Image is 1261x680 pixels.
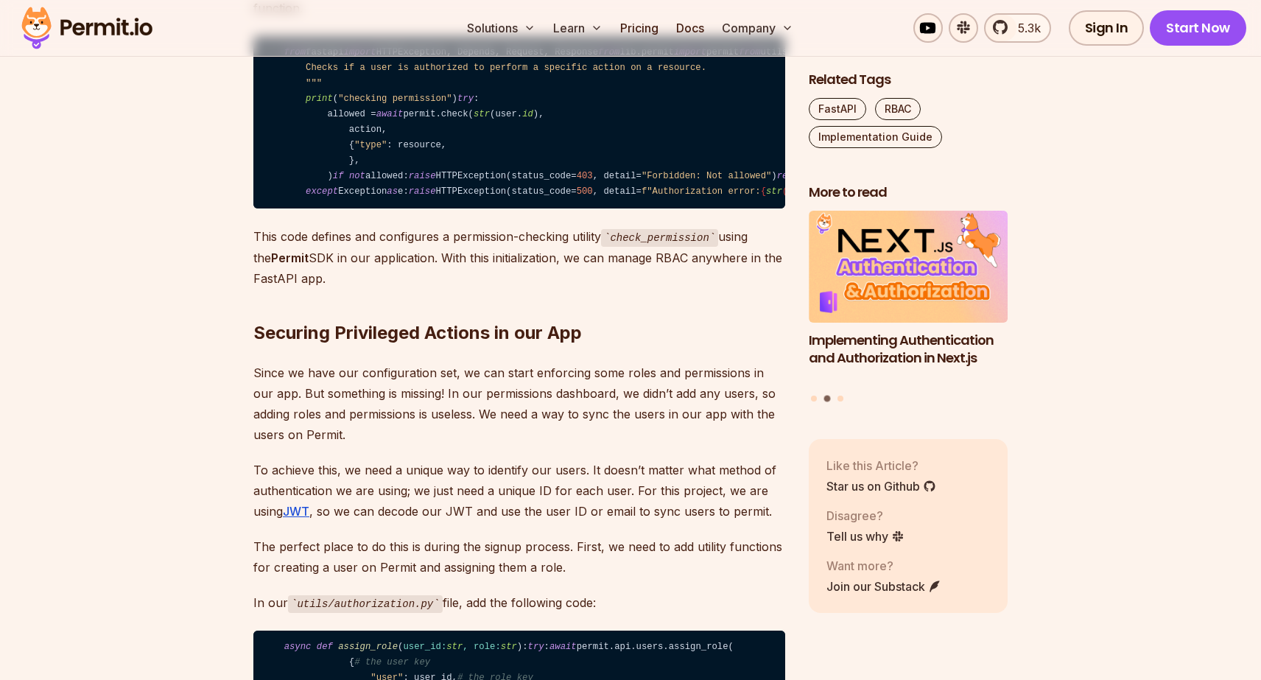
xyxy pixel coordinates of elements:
code: check_permission [601,229,718,247]
button: Go to slide 2 [824,395,831,402]
img: Implementing Authentication and Authorization in Next.js [809,211,1008,323]
span: "checking permission" [338,94,452,104]
h2: More to read [809,183,1008,202]
button: Go to slide 3 [837,395,843,401]
span: 500 [577,186,593,197]
span: await [549,642,577,652]
span: { (e)} [761,186,804,197]
p: Since we have our configuration set, we can start enforcing some roles and permissions in our app... [253,362,785,445]
a: Join our Substack [826,577,941,595]
span: user_id: , role: [403,642,516,652]
span: return [777,171,809,181]
p: This code defines and configures a permission-checking utility using the SDK in our application. ... [253,226,785,289]
span: f"Authorization error: " [642,186,809,197]
span: try [457,94,474,104]
span: as [387,186,398,197]
strong: Permit [271,250,309,265]
h2: Securing Privileged Actions in our App [253,262,785,345]
span: str [446,642,463,652]
span: "type" [354,140,387,150]
span: id [522,109,533,119]
h2: Related Tags [809,71,1008,89]
a: Pricing [614,13,664,43]
p: The perfect place to do this is during the signup process. First, we need to add utility function... [253,536,785,578]
span: from [284,47,306,57]
p: Disagree? [826,506,905,524]
span: print [306,94,333,104]
span: "Forbidden: Not allowed" [642,171,771,181]
a: Tell us why [826,527,905,544]
span: str [766,186,782,197]
code: utils/authorization.py [288,595,443,613]
span: str [501,642,517,652]
a: Start Now [1150,10,1246,46]
a: FastAPI [809,98,866,120]
button: Learn [547,13,608,43]
a: 5.3k [984,13,1051,43]
p: To achieve this, we need a unique way to identify our users. It doesn’t matter what method of aut... [253,460,785,522]
div: Posts [809,211,1008,404]
span: not [349,171,365,181]
a: RBAC [875,98,921,120]
img: Permit logo [15,3,159,53]
span: def [317,642,333,652]
span: try [528,642,544,652]
span: import [344,47,376,57]
a: Docs [670,13,710,43]
span: await [376,109,404,119]
span: from [739,47,760,57]
a: Implementation Guide [809,126,942,148]
span: 5.3k [1009,19,1041,37]
span: assign_role [338,642,398,652]
span: 403 [577,171,593,181]
p: In our file, add the following code: [253,592,785,614]
li: 2 of 3 [809,211,1008,386]
button: Solutions [461,13,541,43]
h3: Implementing Authentication and Authorization in Next.js [809,331,1008,368]
a: Sign In [1069,10,1145,46]
span: if [333,171,344,181]
button: Go to slide 1 [811,395,817,401]
p: Like this Article? [826,456,936,474]
span: raise [409,186,436,197]
span: except [306,186,338,197]
span: async [284,642,312,652]
span: import [674,47,706,57]
span: str [474,109,490,119]
code: fastapi HTTPException, Depends, Request, Response lib.permit permit utils.dependencies get_user m... [253,36,785,209]
a: JWT [283,504,309,519]
button: Company [716,13,799,43]
span: from [598,47,619,57]
a: Implementing Authentication and Authorization in Next.jsImplementing Authentication and Authoriza... [809,211,1008,386]
span: # the user key [354,657,430,667]
span: raise [409,171,436,181]
p: Want more? [826,556,941,574]
a: Star us on Github [826,477,936,494]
